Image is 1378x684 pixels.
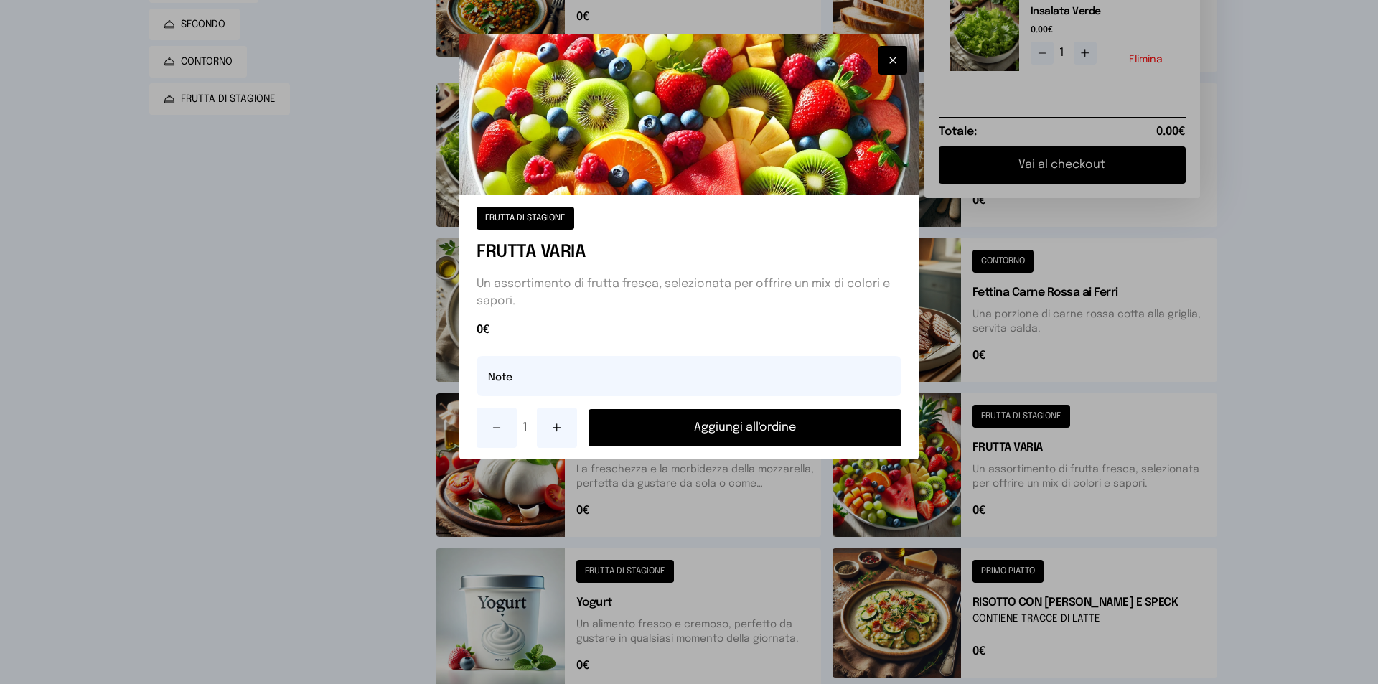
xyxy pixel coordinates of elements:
p: Un assortimento di frutta fresca, selezionata per offrire un mix di colori e sapori. [477,276,901,310]
img: FRUTTA VARIA [459,34,919,195]
button: Aggiungi all'ordine [589,409,901,446]
button: FRUTTA DI STAGIONE [477,207,574,230]
span: 1 [522,419,531,436]
span: 0€ [477,322,901,339]
h1: FRUTTA VARIA [477,241,901,264]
